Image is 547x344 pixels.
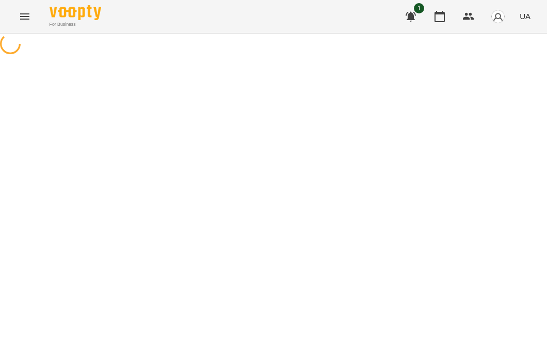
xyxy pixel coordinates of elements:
button: UA [516,7,535,26]
span: 1 [414,3,424,13]
img: avatar_s.png [491,9,505,24]
span: For Business [50,21,101,28]
span: UA [520,11,530,22]
img: Voopty Logo [50,5,101,20]
button: Menu [12,4,37,29]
